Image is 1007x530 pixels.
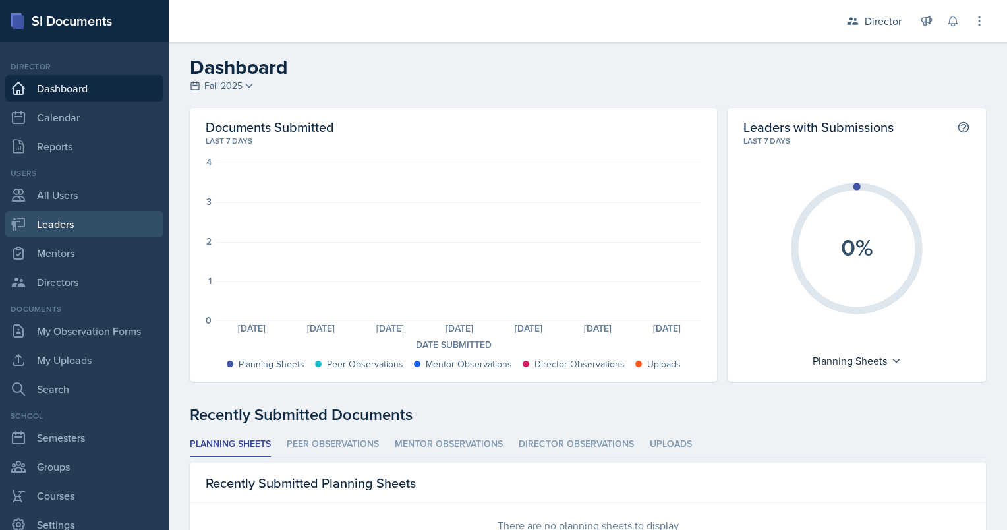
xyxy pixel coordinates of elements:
a: My Observation Forms [5,318,163,344]
div: Director [5,61,163,73]
a: Semesters [5,425,163,451]
div: Last 7 days [206,135,701,147]
div: [DATE] [494,324,563,333]
h2: Dashboard [190,55,986,79]
div: Users [5,167,163,179]
a: All Users [5,182,163,208]
div: Recently Submitted Documents [190,403,986,427]
div: Uploads [647,357,681,371]
div: School [5,410,163,422]
div: 0 [206,316,212,325]
a: Directors [5,269,163,295]
a: Mentors [5,240,163,266]
div: Director Observations [534,357,625,371]
li: Peer Observations [287,432,379,457]
div: 3 [206,197,212,206]
div: Mentor Observations [426,357,512,371]
span: Fall 2025 [204,79,243,93]
a: Courses [5,483,163,509]
a: Dashboard [5,75,163,102]
li: Director Observations [519,432,634,457]
div: Last 7 days [743,135,970,147]
div: [DATE] [563,324,632,333]
div: Peer Observations [327,357,403,371]
div: Director [865,13,902,29]
div: [DATE] [217,324,286,333]
div: Planning Sheets [239,357,304,371]
div: [DATE] [286,324,355,333]
h2: Documents Submitted [206,119,701,135]
a: Reports [5,133,163,160]
div: 2 [206,237,212,246]
a: Search [5,376,163,402]
text: 0% [841,230,873,264]
li: Uploads [650,432,692,457]
h2: Leaders with Submissions [743,119,894,135]
div: 1 [208,276,212,285]
div: Recently Submitted Planning Sheets [190,463,986,504]
li: Mentor Observations [395,432,503,457]
a: Groups [5,454,163,480]
div: [DATE] [355,324,424,333]
a: My Uploads [5,347,163,373]
div: Documents [5,303,163,315]
div: Planning Sheets [806,350,908,371]
div: 4 [206,158,212,167]
div: [DATE] [424,324,494,333]
li: Planning Sheets [190,432,271,457]
a: Leaders [5,211,163,237]
div: [DATE] [632,324,701,333]
div: Date Submitted [206,338,701,352]
a: Calendar [5,104,163,131]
